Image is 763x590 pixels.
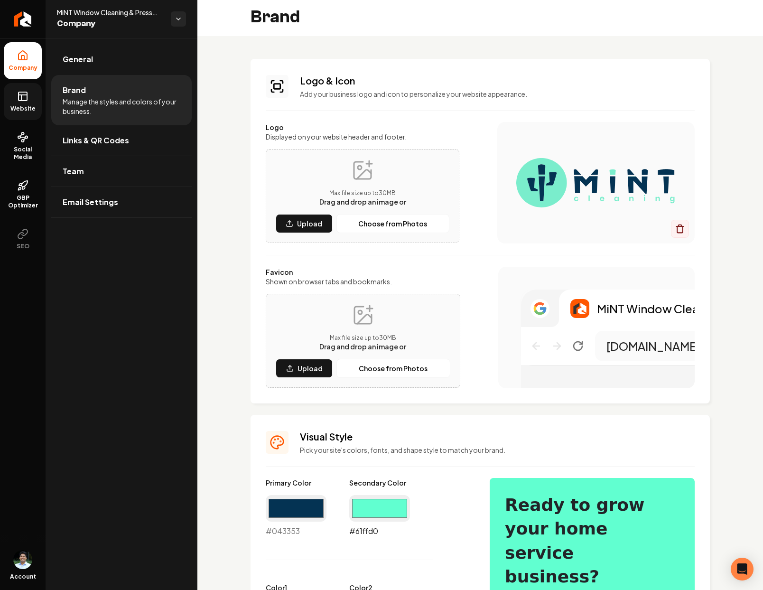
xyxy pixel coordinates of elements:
button: Choose from Photos [336,359,450,378]
img: Logo [516,145,676,221]
span: Social Media [4,146,42,161]
a: Social Media [4,124,42,169]
a: Email Settings [51,187,192,217]
img: Logo [570,299,589,318]
span: Brand [63,84,86,96]
p: Choose from Photos [359,364,428,373]
span: SEO [13,243,33,250]
span: MiNT Window Cleaning & Pressure Washing [57,8,163,17]
label: Primary Color [266,478,326,487]
span: GBP Optimizer [4,194,42,209]
span: Email Settings [63,197,118,208]
a: Links & QR Codes [51,125,192,156]
span: Links & QR Codes [63,135,129,146]
p: Add your business logo and icon to personalize your website appearance. [300,89,695,99]
img: Rebolt Logo [14,11,32,27]
span: Website [7,105,39,112]
a: General [51,44,192,75]
div: #043353 [266,495,326,537]
div: #61ffd0 [349,495,410,537]
button: Choose from Photos [336,214,449,233]
button: Upload [276,359,333,378]
p: Upload [297,219,322,228]
span: Account [10,573,36,581]
p: Pick your site's colors, fonts, and shape style to match your brand. [300,445,695,455]
img: Arwin Rahmatpanah [13,550,32,569]
span: Team [63,166,84,177]
label: Secondary Color [349,478,410,487]
a: Team [51,156,192,187]
label: Favicon [266,267,460,277]
label: Displayed on your website header and footer. [266,132,459,141]
span: General [63,54,93,65]
div: Open Intercom Messenger [731,558,754,581]
p: Max file size up to 30 MB [319,334,406,342]
span: Manage the styles and colors of your business. [63,97,180,116]
button: SEO [4,221,42,258]
p: [DOMAIN_NAME] [606,338,700,354]
a: Website [4,83,42,120]
span: Company [57,17,163,30]
span: Drag and drop an image or [319,197,406,206]
button: Upload [276,214,333,233]
h3: Logo & Icon [300,74,695,87]
label: Logo [266,122,459,132]
p: Choose from Photos [358,219,427,228]
p: Upload [298,364,323,373]
p: Max file size up to 30 MB [319,189,406,197]
label: Shown on browser tabs and bookmarks. [266,277,460,286]
span: Company [5,64,41,72]
h2: Brand [251,8,300,27]
span: Drag and drop an image or [319,342,406,351]
a: GBP Optimizer [4,172,42,217]
h3: Visual Style [300,430,695,443]
button: Open user button [13,550,32,569]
